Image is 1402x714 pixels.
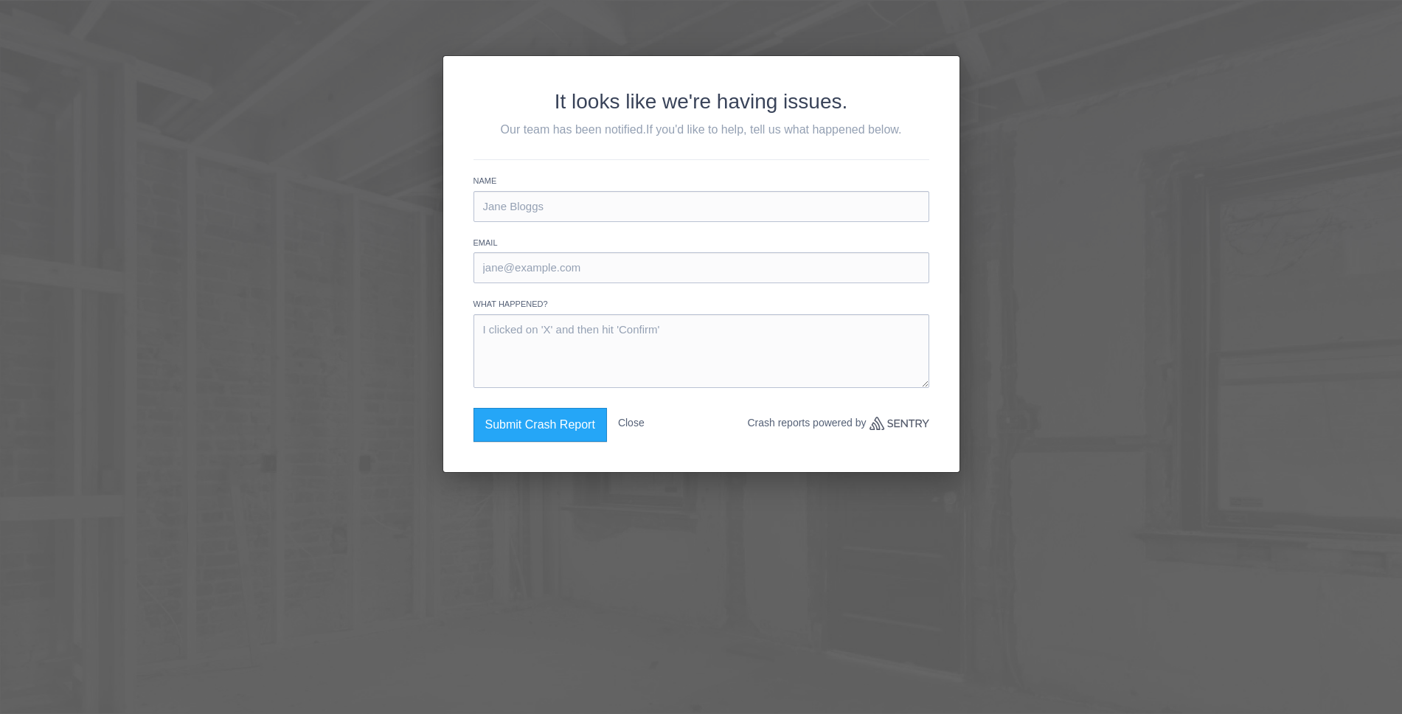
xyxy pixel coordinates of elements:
button: Submit Crash Report [473,408,607,442]
input: Jane Bloggs [473,191,929,222]
h2: It looks like we're having issues. [473,86,929,117]
button: Close [618,408,645,438]
input: jane@example.com [473,252,929,283]
label: Email [473,237,929,249]
p: Crash reports powered by [747,408,929,438]
a: Sentry [870,417,929,430]
p: Our team has been notified. [473,121,929,139]
span: If you'd like to help, tell us what happened below. [646,123,901,136]
label: What happened? [473,298,929,311]
label: Name [473,175,929,187]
